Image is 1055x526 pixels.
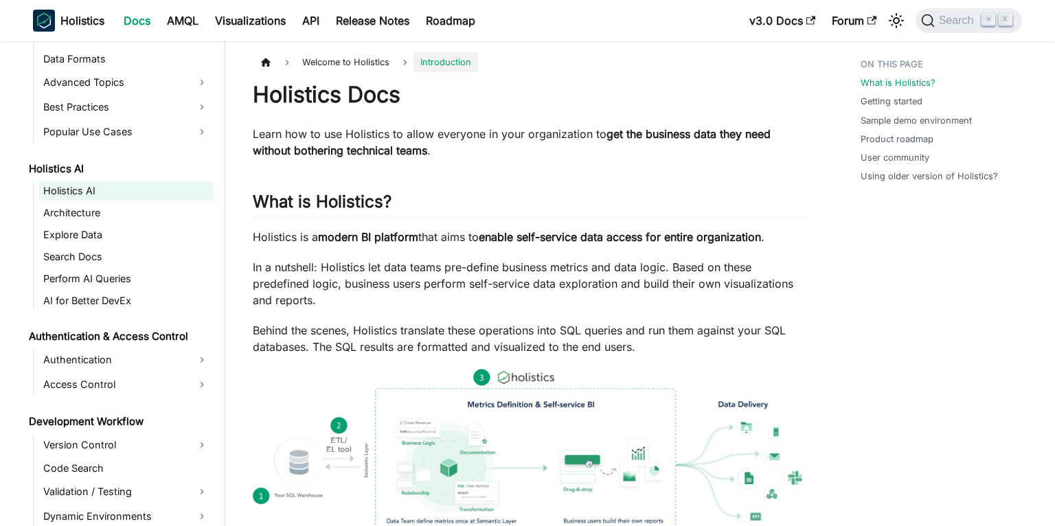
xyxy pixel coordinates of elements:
a: AMQL [159,10,207,32]
nav: Docs sidebar [19,41,225,526]
a: v3.0 Docs [741,10,824,32]
a: Roadmap [418,10,484,32]
p: Behind the scenes, Holistics translate these operations into SQL queries and run them against you... [253,322,806,355]
a: API [294,10,328,32]
a: Release Notes [328,10,418,32]
a: Holistics AI [25,159,213,179]
a: Development Workflow [25,412,213,431]
a: Advanced Topics [39,71,213,93]
a: Holistics AI [39,181,213,201]
a: Home page [253,52,279,72]
a: Product roadmap [861,133,933,146]
a: Getting started [861,95,922,108]
a: Best Practices [39,96,213,118]
a: Docs [115,10,159,32]
button: Search (Command+K) [916,8,1022,33]
a: Authentication & Access Control [25,327,213,346]
a: Forum [824,10,885,32]
kbd: K [999,14,1012,26]
a: Using older version of Holistics? [861,170,998,183]
kbd: ⌘ [982,14,995,26]
a: Code Search [39,459,213,478]
span: Search [935,14,982,27]
a: AI for Better DevEx [39,291,213,310]
a: Architecture [39,203,213,222]
span: Welcome to Holistics [295,52,396,72]
a: HolisticsHolistics [33,10,104,32]
span: Introduction [413,52,478,72]
a: Sample demo environment [861,114,972,127]
a: Data Formats [39,49,213,69]
button: Switch between dark and light mode (currently light mode) [885,10,907,32]
a: Access Control [39,374,213,396]
a: Validation / Testing [39,481,213,503]
a: Version Control [39,434,213,456]
strong: modern BI platform [318,230,418,244]
p: Holistics is a that aims to . [253,229,806,245]
a: Authentication [39,349,213,371]
a: Explore Data [39,225,213,244]
a: Visualizations [207,10,294,32]
a: Perform AI Queries [39,269,213,288]
a: Search Docs [39,247,213,266]
p: Learn how to use Holistics to allow everyone in your organization to . [253,126,806,159]
nav: Breadcrumbs [253,52,806,72]
h1: Holistics Docs [253,81,806,108]
a: User community [861,151,929,164]
h2: What is Holistics? [253,192,806,218]
strong: enable self-service data access for entire organization [479,230,761,244]
p: In a nutshell: Holistics let data teams pre-define business metrics and data logic. Based on thes... [253,259,806,308]
a: What is Holistics? [861,76,935,89]
a: Popular Use Cases [39,121,213,143]
img: Holistics [33,10,55,32]
b: Holistics [60,12,104,29]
